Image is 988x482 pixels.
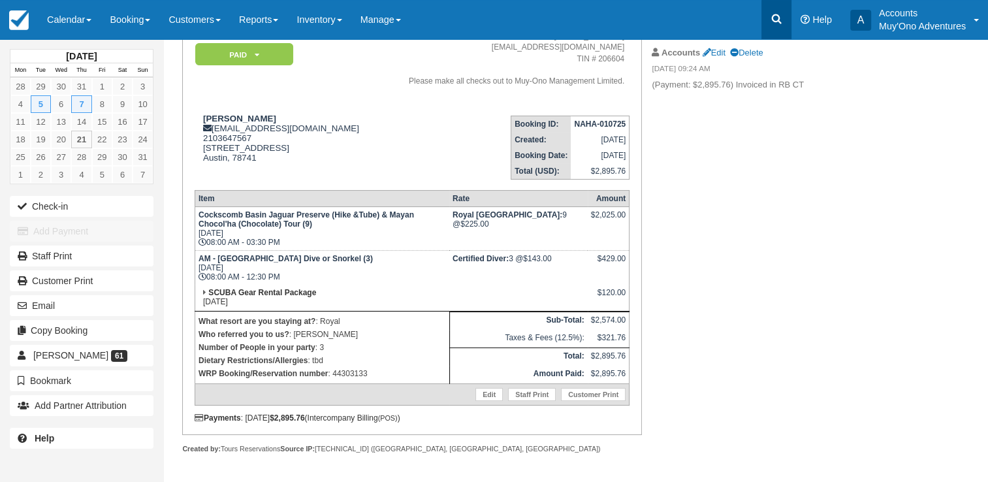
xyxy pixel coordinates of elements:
[511,132,571,148] th: Created:
[199,315,446,328] p: : Royal
[31,113,51,131] a: 12
[195,285,449,312] td: [DATE]
[10,131,31,148] a: 18
[508,388,556,401] a: Staff Print
[453,254,509,263] strong: Certified Diver
[195,207,449,251] td: [DATE] 08:00 AM - 03:30 PM
[71,78,91,95] a: 31
[195,413,241,423] strong: Payments
[182,444,641,454] div: Tours Reservations [TECHNICAL_ID] ([GEOGRAPHIC_DATA], [GEOGRAPHIC_DATA], [GEOGRAPHIC_DATA])
[10,395,153,416] button: Add Partner Attribution
[561,388,626,401] a: Customer Print
[92,131,112,148] a: 22
[591,254,626,274] div: $429.00
[571,132,629,148] td: [DATE]
[31,148,51,166] a: 26
[133,95,153,113] a: 10
[280,445,315,453] strong: Source IP:
[111,350,127,362] span: 61
[449,207,588,251] td: 9 @
[133,131,153,148] a: 24
[112,148,133,166] a: 30
[195,251,449,285] td: [DATE] 08:00 AM - 12:30 PM
[71,148,91,166] a: 28
[588,366,629,383] td: $2,895.76
[449,312,588,330] th: Sub-Total:
[51,113,71,131] a: 13
[730,48,763,57] a: Delete
[71,95,91,113] a: 7
[879,20,966,33] p: Muy'Ono Adventures
[112,131,133,148] a: 23
[199,369,328,378] strong: WRP Booking/Reservation number
[195,114,378,179] div: [EMAIL_ADDRESS][DOMAIN_NAME] 2103647567 [STREET_ADDRESS] Austin, 78741
[574,120,626,129] strong: NAHA-010725
[71,166,91,184] a: 4
[66,51,97,61] strong: [DATE]
[199,254,373,263] strong: AM - [GEOGRAPHIC_DATA] Dive or Snorkel (3)
[10,345,153,366] a: [PERSON_NAME] 61
[449,251,588,285] td: 3 @
[383,31,625,87] address: + [PHONE_NUMBER] [EMAIL_ADDRESS][DOMAIN_NAME] TIN # 206604 Please make all checks out to Muy-Ono ...
[10,113,31,131] a: 11
[71,113,91,131] a: 14
[195,43,293,66] em: Paid
[199,317,315,326] strong: What resort are you staying at?
[112,95,133,113] a: 9
[10,63,31,78] th: Mon
[31,95,51,113] a: 5
[571,163,629,180] td: $2,895.76
[270,413,304,423] strong: $2,895.76
[51,78,71,95] a: 30
[133,148,153,166] a: 31
[133,113,153,131] a: 17
[92,95,112,113] a: 8
[92,113,112,131] a: 15
[10,166,31,184] a: 1
[199,343,315,352] strong: Number of People in your party
[10,428,153,449] a: Help
[801,15,810,24] i: Help
[199,210,414,229] strong: Cockscomb Basin Jaguar Preserve (Hike &Tube) & Mayan Chocol'ha (Chocolate) Tour (9)
[10,320,153,341] button: Copy Booking
[133,166,153,184] a: 7
[199,356,308,365] strong: Dietary Restrictions/Allergies
[203,114,276,123] strong: [PERSON_NAME]
[511,163,571,180] th: Total (USD):
[703,48,725,57] a: Edit
[31,131,51,148] a: 19
[92,78,112,95] a: 1
[51,166,71,184] a: 3
[588,191,629,207] th: Amount
[71,63,91,78] th: Thu
[51,148,71,166] a: 27
[92,148,112,166] a: 29
[879,7,966,20] p: Accounts
[449,330,588,347] td: Taxes & Fees (12.5%):
[511,148,571,163] th: Booking Date:
[71,131,91,148] a: 21
[812,14,832,25] span: Help
[133,63,153,78] th: Sun
[10,221,153,242] button: Add Payment
[199,354,446,367] p: : tbd
[199,367,446,380] p: : 44303133
[35,433,54,443] b: Help
[195,191,449,207] th: Item
[449,191,588,207] th: Rate
[33,350,108,361] span: [PERSON_NAME]
[10,370,153,391] button: Bookmark
[31,78,51,95] a: 29
[112,78,133,95] a: 2
[9,10,29,30] img: checkfront-main-nav-mini-logo.png
[112,63,133,78] th: Sat
[195,42,289,67] a: Paid
[475,388,503,401] a: Edit
[588,330,629,347] td: $321.76
[453,210,562,219] strong: Royal Belize
[10,270,153,291] a: Customer Print
[661,48,700,57] strong: Accounts
[523,254,551,263] span: $143.00
[51,63,71,78] th: Wed
[199,330,289,339] strong: Who referred you to us?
